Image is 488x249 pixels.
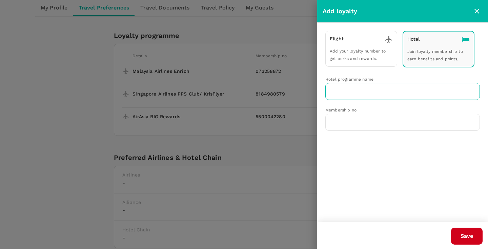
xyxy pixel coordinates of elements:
[330,49,386,61] span: Add your loyalty number to get perks and rewards.
[476,90,477,92] button: Open
[471,5,483,17] button: close
[407,36,420,44] p: Hotel
[323,6,471,16] div: Add loyalty
[407,49,463,61] span: Join loyalty membership to earn benefits and points.
[330,35,344,43] p: Flight
[451,228,483,245] button: Save
[325,77,373,82] span: Hotel programme name
[325,108,357,112] span: Membership no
